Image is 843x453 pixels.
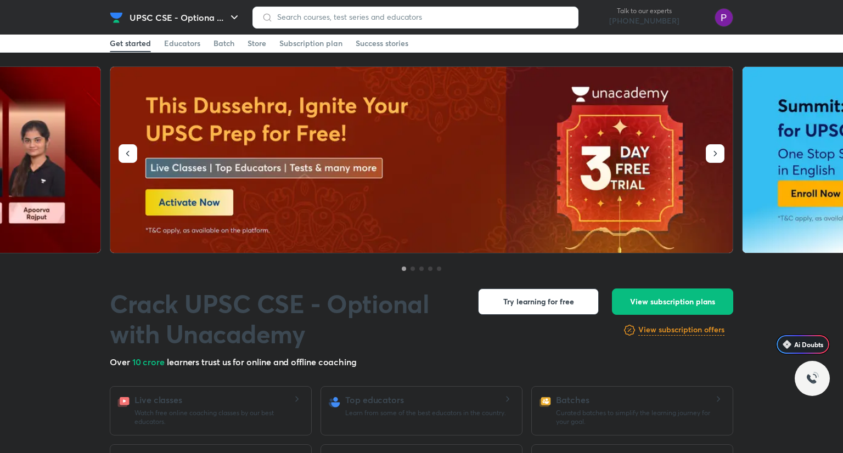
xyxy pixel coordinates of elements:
div: Batch [213,38,234,49]
div: Get started [110,38,151,49]
img: ttu [806,372,819,385]
a: Store [248,35,266,52]
img: Preeti Pandey [715,8,733,27]
img: avatar [688,9,706,26]
h5: Batches [556,393,589,406]
a: Batch [213,35,234,52]
div: Success stories [356,38,408,49]
a: View subscription offers [638,324,724,337]
a: Educators [164,35,200,52]
span: learners trust us for online and offline coaching [167,356,357,367]
a: Get started [110,35,151,52]
div: Educators [164,38,200,49]
h6: View subscription offers [638,324,724,336]
button: Try learning for free [478,288,599,315]
p: Talk to our experts [609,7,679,15]
span: Try learning for free [503,296,574,307]
p: Curated batches to simplify the learning journey for your goal. [556,409,724,426]
span: 10 crore [132,356,167,367]
img: call-us [587,7,609,29]
a: Ai Doubts [776,335,830,354]
input: Search courses, test series and educators [273,13,569,21]
p: Learn from some of the best educators in the country. [345,409,506,417]
a: Subscription plan [279,35,342,52]
img: Icon [783,340,791,349]
button: View subscription plans [612,288,733,315]
h5: Live classes [134,393,182,406]
h1: Crack UPSC CSE - Optional with Unacademy [110,288,460,349]
p: Watch free online coaching classes by our best educators. [134,409,302,426]
h5: Top educators [345,393,404,406]
div: Store [248,38,266,49]
span: Over [110,356,132,367]
a: [PHONE_NUMBER] [609,15,679,26]
button: UPSC CSE - Optiona ... [123,7,248,29]
a: Success stories [356,35,408,52]
span: View subscription plans [630,296,715,307]
img: Company Logo [110,11,123,24]
span: Ai Doubts [794,340,823,349]
div: Subscription plan [279,38,342,49]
